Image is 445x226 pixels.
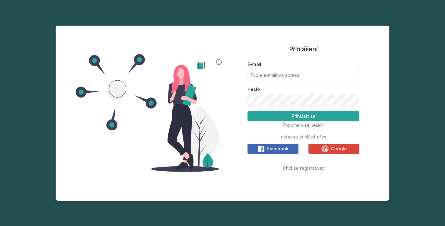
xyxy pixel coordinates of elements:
[247,69,359,81] input: Tvoje e-mailová adresa
[267,146,288,152] span: Facebook
[247,144,298,154] button: Facebook
[282,123,324,128] span: Zapomenuté heslo?
[331,146,347,152] span: Google
[247,86,359,93] label: Heslo
[283,165,324,171] span: Chci se registrovat
[247,111,359,121] button: Přihlásit se
[283,164,324,172] button: Chci se registrovat
[247,44,359,54] h1: Přihlášení
[247,61,359,68] label: E-mail
[281,134,326,140] span: nebo se přihlásit přes
[308,144,359,154] button: Google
